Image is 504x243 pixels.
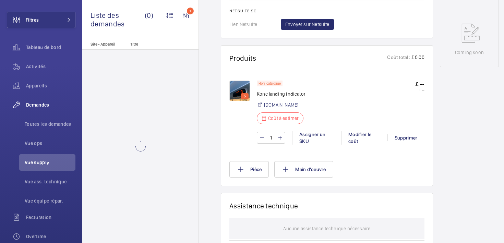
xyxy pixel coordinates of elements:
span: Filtres [26,16,39,23]
p: Site - Appareil [82,42,128,47]
div: Modifier le coût [341,131,387,145]
button: Filtres [7,12,75,28]
div: Assigner un SKU [292,131,341,145]
span: Liste des demandes [91,11,145,28]
span: Overtime [26,233,75,240]
button: Main d'oeuvre [274,161,333,178]
p: £ -- [415,81,424,88]
p: £ -- [415,88,424,92]
span: Vue ass. technique [25,178,75,185]
p: Coût total : [387,54,410,62]
div: Supprimer [387,134,424,141]
span: Envoyer sur Netsuite [285,21,329,28]
span: Demandes [26,101,75,108]
a: [DOMAIN_NAME] [264,101,298,108]
span: Tableau de bord [26,44,75,51]
span: Appareils [26,82,75,89]
span: Vue équipe répar. [25,197,75,204]
h1: Assistance technique [229,202,298,210]
p: Kone landing indicator [257,90,308,97]
img: 1707913161137-3d10a8fe-c7ca-48ee-bd5c-a42e4ab1da79 [229,81,250,101]
p: Coming soon [455,49,484,56]
p: £ 0.00 [411,54,424,62]
span: Vue supply [25,159,75,166]
span: Activités [26,63,75,70]
button: Pièce [229,161,269,178]
span: Vue ops [25,140,75,147]
h2: Netsuite SO [229,9,424,13]
button: Envoyer sur Netsuite [281,19,334,30]
span: Facturation [26,214,75,221]
p: Hors catalogue [259,82,281,85]
span: Toutes les demandes [25,121,75,127]
p: Titre [130,42,176,47]
p: Aucune assistance technique nécessaire [283,218,370,239]
p: 5 [242,93,247,99]
p: Coût à estimer [268,115,299,122]
h1: Produits [229,54,256,62]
